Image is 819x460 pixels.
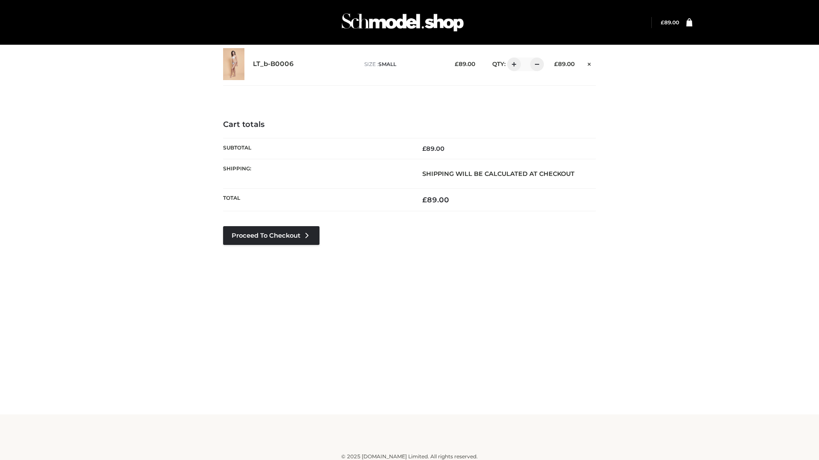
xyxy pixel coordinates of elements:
[378,61,396,67] span: SMALL
[455,60,459,67] span: £
[223,189,409,211] th: Total
[364,60,441,68] p: size :
[422,145,444,152] bdi: 89.00
[455,60,475,67] bdi: 89.00
[422,145,426,152] span: £
[484,57,541,71] div: QTY:
[223,48,244,80] img: LT_b-B0006 - SMALL
[661,19,679,26] a: £89.00
[223,226,319,245] a: Proceed to Checkout
[223,159,409,188] th: Shipping:
[253,60,294,68] a: LT_b-B0006
[339,6,467,39] img: Schmodel Admin 964
[422,170,575,178] strong: Shipping will be calculated at checkout
[422,195,449,204] bdi: 89.00
[583,57,596,69] a: Remove this item
[223,138,409,159] th: Subtotal
[554,60,558,67] span: £
[223,120,596,129] h4: Cart totals
[422,195,427,204] span: £
[661,19,679,26] bdi: 89.00
[554,60,575,67] bdi: 89.00
[661,19,664,26] span: £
